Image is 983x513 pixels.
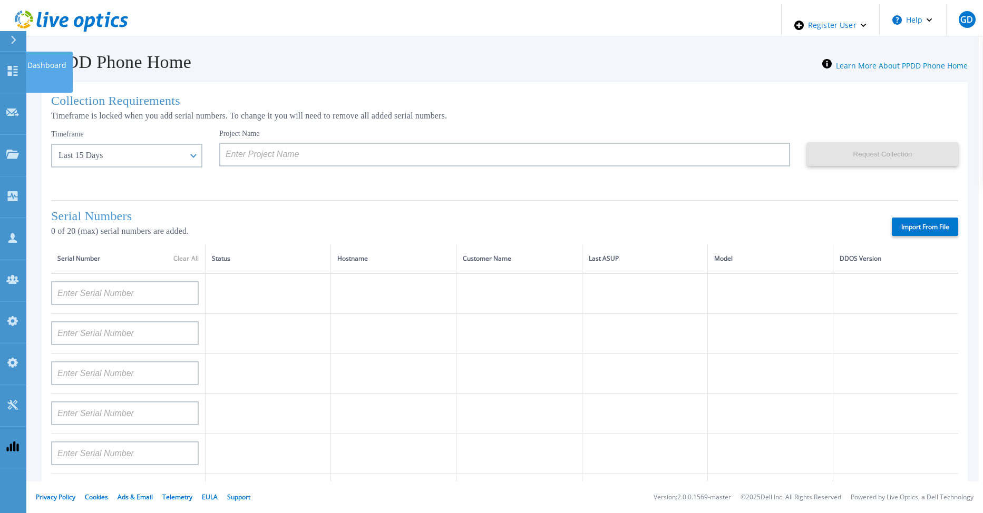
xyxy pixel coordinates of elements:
div: Register User [782,4,879,46]
th: Last ASUP [582,244,707,273]
a: Ads & Email [118,492,153,501]
input: Enter Project Name [219,143,790,166]
button: Help [880,4,946,36]
div: Serial Number [57,253,199,264]
div: Last 15 Days [59,151,183,160]
li: Powered by Live Optics, a Dell Technology [851,494,974,501]
li: Version: 2.0.0.1569-master [654,494,731,501]
button: Request Collection [807,142,958,166]
input: Enter Serial Number [51,321,199,345]
input: Enter Serial Number [51,281,199,305]
li: © 2025 Dell Inc. All Rights Reserved [741,494,841,501]
a: Support [227,492,250,501]
th: DDOS Version [833,244,958,273]
a: Privacy Policy [36,492,75,501]
span: GD [960,15,973,24]
a: Telemetry [162,492,192,501]
label: Timeframe [51,130,84,139]
input: Enter Serial Number [51,361,199,385]
th: Customer Name [456,244,582,273]
p: 0 of 20 (max) serial numbers are added. [51,226,260,236]
label: Import From File [892,218,958,236]
h1: PPDD Phone Home [31,52,191,72]
th: Status [206,244,331,273]
h1: Collection Requirements [51,94,958,108]
p: Timeframe is locked when you add serial numbers. To change it you will need to remove all added s... [51,111,958,121]
a: Cookies [85,492,108,501]
a: EULA [202,492,218,501]
th: Model [707,244,833,273]
h1: Serial Numbers [51,209,260,223]
th: Hostname [331,244,456,273]
p: Dashboard [27,52,66,79]
a: Learn More About PPDD Phone Home [836,61,968,71]
input: Enter Serial Number [51,401,199,425]
label: Project Name [219,130,260,137]
input: Enter Serial Number [51,441,199,465]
